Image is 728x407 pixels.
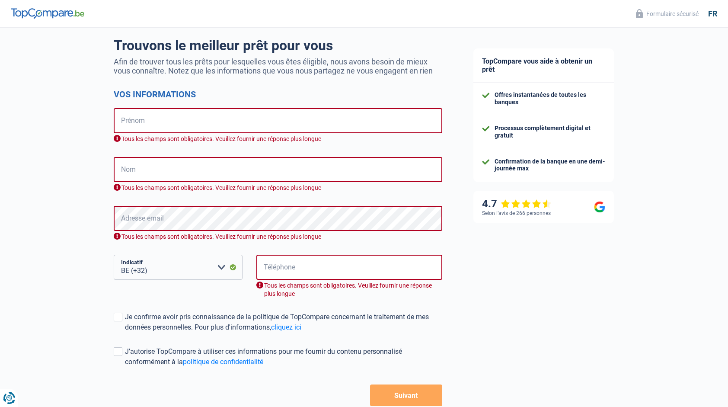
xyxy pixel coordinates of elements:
[482,198,552,210] div: 4.7
[114,57,442,75] p: Afin de trouver tous les prêts pour lesquelles vous êtes éligible, nous avons besoin de mieux vou...
[495,91,605,106] div: Offres instantanées de toutes les banques
[708,9,717,19] div: fr
[256,282,442,298] div: Tous les champs sont obligatoires. Veuillez fournir une réponse plus longue
[631,6,704,21] button: Formulaire sécurisé
[114,37,442,54] h1: Trouvons le meilleur prêt pour vous
[125,346,442,367] div: J'autorise TopCompare à utiliser ces informations pour me fournir du contenu personnalisé conform...
[114,184,442,192] div: Tous les champs sont obligatoires. Veuillez fournir une réponse plus longue
[114,135,442,143] div: Tous les champs sont obligatoires. Veuillez fournir une réponse plus longue
[495,125,605,139] div: Processus complètement digital et gratuit
[2,351,3,351] img: Advertisement
[256,255,442,280] input: 401020304
[183,358,263,366] a: politique de confidentialité
[370,385,442,406] button: Suivant
[125,312,442,333] div: Je confirme avoir pris connaissance de la politique de TopCompare concernant le traitement de mes...
[11,8,84,19] img: TopCompare Logo
[114,89,442,99] h2: Vos informations
[495,158,605,173] div: Confirmation de la banque en une demi-journée max
[271,323,301,331] a: cliquez ici
[473,48,614,83] div: TopCompare vous aide à obtenir un prêt
[114,233,442,241] div: Tous les champs sont obligatoires. Veuillez fournir une réponse plus longue
[482,210,551,216] div: Selon l’avis de 266 personnes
